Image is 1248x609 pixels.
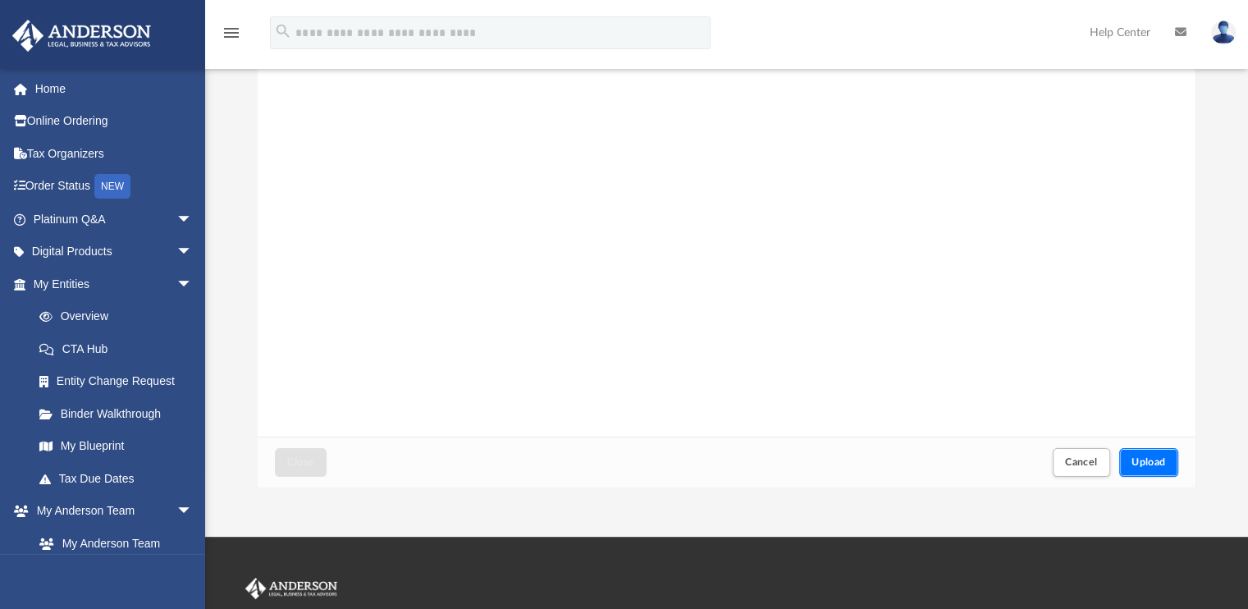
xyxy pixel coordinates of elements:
[176,495,209,529] span: arrow_drop_down
[23,527,201,560] a: My Anderson Team
[11,105,217,138] a: Online Ordering
[23,397,217,430] a: Binder Walkthrough
[287,457,313,467] span: Close
[11,203,217,236] a: Platinum Q&Aarrow_drop_down
[94,174,130,199] div: NEW
[23,365,217,398] a: Entity Change Request
[275,448,326,477] button: Close
[1065,457,1098,467] span: Cancel
[11,236,217,268] a: Digital Productsarrow_drop_down
[23,430,209,463] a: My Blueprint
[7,20,156,52] img: Anderson Advisors Platinum Portal
[1211,21,1236,44] img: User Pic
[258,21,1196,488] div: Upload
[258,21,1196,437] div: grid
[242,578,341,599] img: Anderson Advisors Platinum Portal
[176,236,209,269] span: arrow_drop_down
[11,72,217,105] a: Home
[23,462,217,495] a: Tax Due Dates
[23,300,217,333] a: Overview
[11,495,209,528] a: My Anderson Teamarrow_drop_down
[274,22,292,40] i: search
[176,268,209,301] span: arrow_drop_down
[1131,457,1166,467] span: Upload
[176,203,209,236] span: arrow_drop_down
[222,23,241,43] i: menu
[222,31,241,43] a: menu
[11,170,217,204] a: Order StatusNEW
[1053,448,1110,477] button: Cancel
[11,137,217,170] a: Tax Organizers
[1119,448,1178,477] button: Upload
[11,268,217,300] a: My Entitiesarrow_drop_down
[23,332,217,365] a: CTA Hub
